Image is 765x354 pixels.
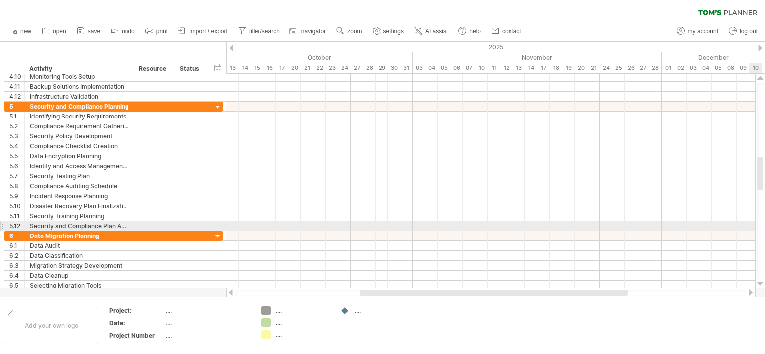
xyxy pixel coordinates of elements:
[363,63,376,73] div: Tuesday, 28 October 2025
[30,251,129,260] div: Data Classification
[30,241,129,250] div: Data Audit
[236,25,283,38] a: filter/search
[74,25,103,38] a: save
[575,63,587,73] div: Thursday, 20 November 2025
[166,331,250,340] div: ....
[166,319,250,327] div: ....
[740,28,758,35] span: log out
[30,141,129,151] div: Compliance Checklist Creation
[338,63,351,73] div: Friday, 24 October 2025
[413,52,662,63] div: November 2025
[30,82,129,91] div: Backup Solutions Implementation
[489,25,524,38] a: contact
[30,181,129,191] div: Compliance Auditing Schedule
[326,63,338,73] div: Thursday, 23 October 2025
[550,63,562,73] div: Tuesday, 18 November 2025
[9,102,24,111] div: 5
[637,63,649,73] div: Thursday, 27 November 2025
[88,28,100,35] span: save
[263,63,276,73] div: Thursday, 16 October 2025
[9,221,24,231] div: 5.12
[625,63,637,73] div: Wednesday, 26 November 2025
[226,63,239,73] div: Monday, 13 October 2025
[688,28,718,35] span: my account
[127,52,413,63] div: October 2025
[276,330,330,339] div: ....
[699,63,712,73] div: Thursday, 4 December 2025
[334,25,365,38] a: zoom
[30,221,129,231] div: Security and Compliance Plan Approval
[109,306,164,315] div: Project:
[301,63,313,73] div: Tuesday, 21 October 2025
[30,161,129,171] div: Identity and Access Management Setup
[30,261,129,270] div: Migration Strategy Development
[251,63,263,73] div: Wednesday, 15 October 2025
[9,131,24,141] div: 5.3
[355,306,409,315] div: ....
[108,25,138,38] a: undo
[5,307,98,344] div: Add your own logo
[376,63,388,73] div: Wednesday, 29 October 2025
[463,63,475,73] div: Friday, 7 November 2025
[53,28,66,35] span: open
[9,241,24,250] div: 6.1
[687,63,699,73] div: Wednesday, 3 December 2025
[351,63,363,73] div: Monday, 27 October 2025
[587,63,600,73] div: Friday, 21 November 2025
[30,92,129,101] div: Infrastructure Validation
[475,63,488,73] div: Monday, 10 November 2025
[600,63,612,73] div: Monday, 24 November 2025
[301,28,326,35] span: navigator
[30,191,129,201] div: Incident Response Planning
[9,181,24,191] div: 5.8
[7,25,34,38] a: new
[276,318,330,327] div: ....
[122,28,135,35] span: undo
[674,63,687,73] div: Tuesday, 2 December 2025
[9,92,24,101] div: 4.12
[180,64,202,74] div: Status
[30,102,129,111] div: Security and Compliance Planning
[9,82,24,91] div: 4.11
[9,261,24,270] div: 6.3
[30,211,129,221] div: Security Training Planning
[9,191,24,201] div: 5.9
[383,28,404,35] span: settings
[512,63,525,73] div: Thursday, 13 November 2025
[166,306,250,315] div: ....
[30,131,129,141] div: Security Policy Development
[20,28,31,35] span: new
[537,63,550,73] div: Monday, 17 November 2025
[30,72,129,81] div: Monitoring Tools Setup
[109,319,164,327] div: Date:
[712,63,724,73] div: Friday, 5 December 2025
[9,141,24,151] div: 5.4
[143,25,171,38] a: print
[724,63,737,73] div: Monday, 8 December 2025
[109,331,164,340] div: Project Number
[347,28,362,35] span: zoom
[288,25,329,38] a: navigator
[156,28,168,35] span: print
[139,64,169,74] div: Resource
[276,63,288,73] div: Friday, 17 October 2025
[388,63,400,73] div: Thursday, 30 October 2025
[469,28,481,35] span: help
[30,231,129,240] div: Data Migration Planning
[9,151,24,161] div: 5.5
[9,171,24,181] div: 5.7
[425,63,438,73] div: Tuesday, 4 November 2025
[9,161,24,171] div: 5.6
[9,72,24,81] div: 4.10
[9,112,24,121] div: 5.1
[29,64,128,74] div: Activity
[30,271,129,280] div: Data Cleanup
[749,63,762,73] div: Wednesday, 10 December 2025
[30,281,129,290] div: Selecting Migration Tools
[189,28,228,35] span: import / export
[9,201,24,211] div: 5.10
[400,63,413,73] div: Friday, 31 October 2025
[425,28,448,35] span: AI assist
[9,251,24,260] div: 6.2
[500,63,512,73] div: Wednesday, 12 November 2025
